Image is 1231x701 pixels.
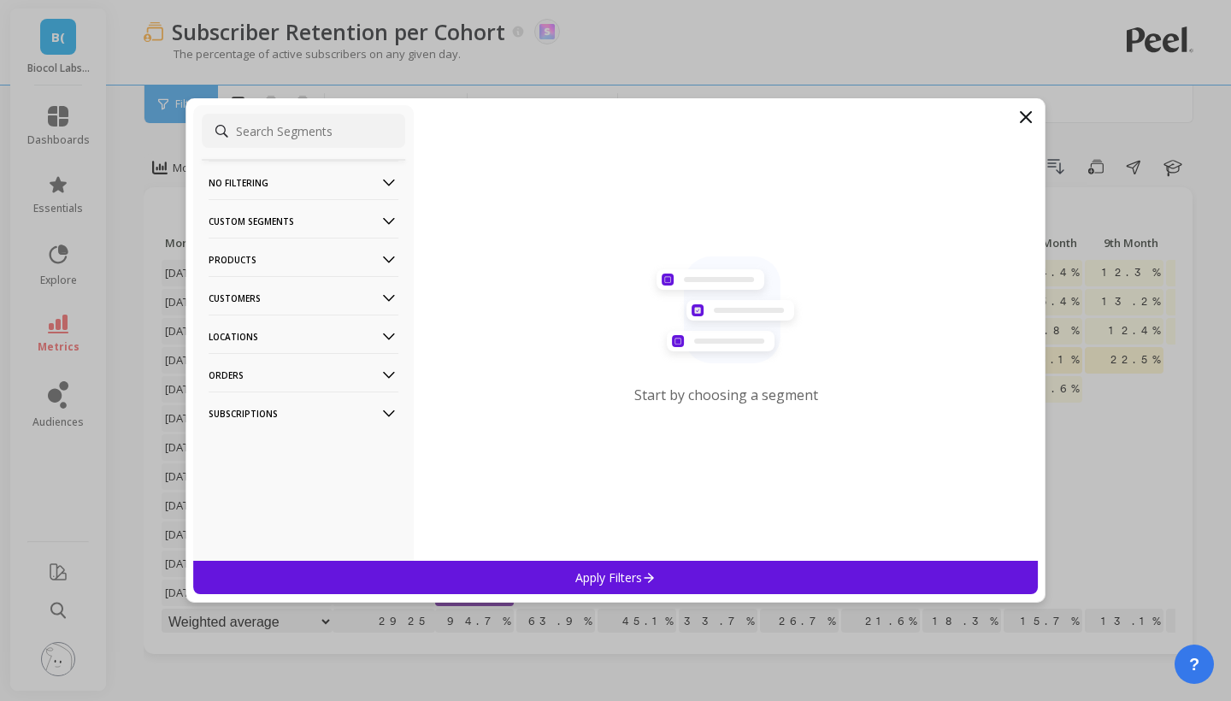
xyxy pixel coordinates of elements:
p: Products [209,238,398,281]
p: No filtering [209,161,398,204]
button: ? [1175,645,1214,684]
p: Customers [209,276,398,320]
p: Custom Segments [209,199,398,243]
p: Apply Filters [575,569,657,586]
span: ? [1189,652,1199,676]
p: Orders [209,353,398,397]
input: Search Segments [202,114,405,148]
p: Locations [209,315,398,358]
p: Subscriptions [209,392,398,435]
p: Start by choosing a segment [634,386,818,404]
